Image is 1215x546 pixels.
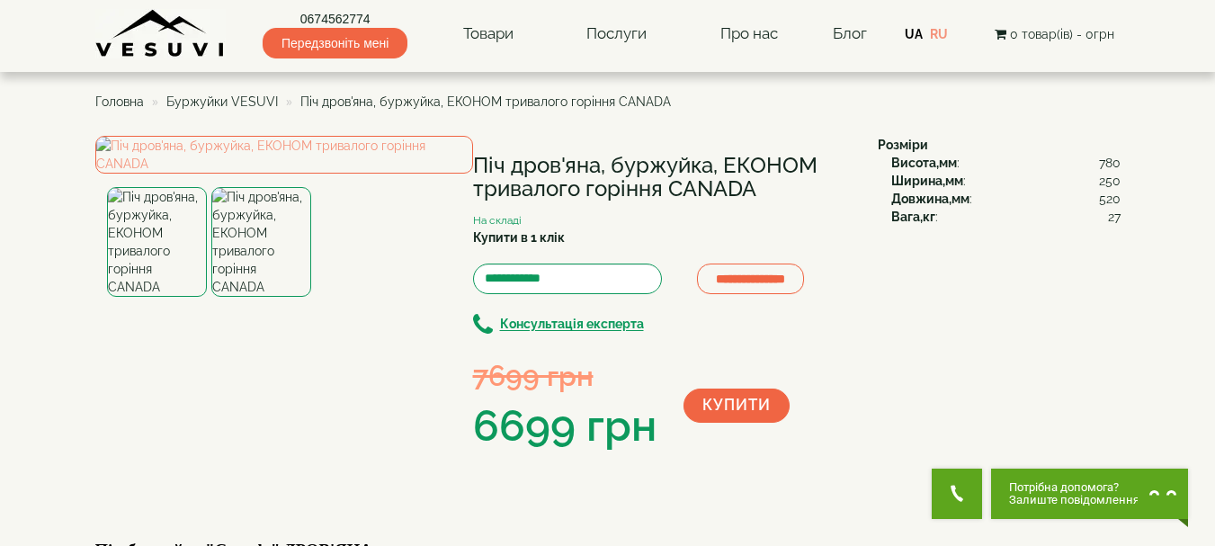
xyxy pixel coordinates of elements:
[445,13,532,55] a: Товари
[263,28,407,58] span: Передзвоніть мені
[1099,190,1121,208] span: 520
[1010,27,1114,41] span: 0 товар(ів) - 0грн
[702,13,796,55] a: Про нас
[891,172,1121,190] div: :
[930,27,948,41] a: RU
[1099,172,1121,190] span: 250
[991,469,1188,519] button: Chat button
[1009,494,1139,506] span: Залиште повідомлення
[95,136,473,174] img: Піч дров'яна, буржуйка, ЕКОНОМ тривалого горіння CANADA
[891,190,1121,208] div: :
[891,154,1121,172] div: :
[891,210,935,224] b: Вага,кг
[473,154,851,201] h1: Піч дров'яна, буржуйка, ЕКОНОМ тривалого горіння CANADA
[95,94,144,109] a: Головна
[833,24,867,42] a: Блог
[891,208,1121,226] div: :
[568,13,665,55] a: Послуги
[1108,208,1121,226] span: 27
[300,94,671,109] span: Піч дров'яна, буржуйка, ЕКОНОМ тривалого горіння CANADA
[1009,481,1139,494] span: Потрібна допомога?
[905,27,923,41] a: UA
[891,192,969,206] b: Довжина,мм
[473,396,657,457] div: 6699 грн
[166,94,278,109] a: Буржуйки VESUVI
[1099,154,1121,172] span: 780
[878,138,928,152] b: Розміри
[500,318,644,332] b: Консультація експерта
[989,24,1120,44] button: 0 товар(ів) - 0грн
[473,214,522,227] small: На складі
[473,355,657,396] div: 7699 грн
[263,10,407,28] a: 0674562774
[473,228,565,246] label: Купити в 1 клік
[95,9,226,58] img: content
[932,469,982,519] button: Get Call button
[683,389,790,423] button: Купити
[107,187,207,297] img: Піч дров'яна, буржуйка, ЕКОНОМ тривалого горіння CANADA
[211,187,311,297] img: Піч дров'яна, буржуйка, ЕКОНОМ тривалого горіння CANADA
[891,156,957,170] b: Висота,мм
[891,174,963,188] b: Ширина,мм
